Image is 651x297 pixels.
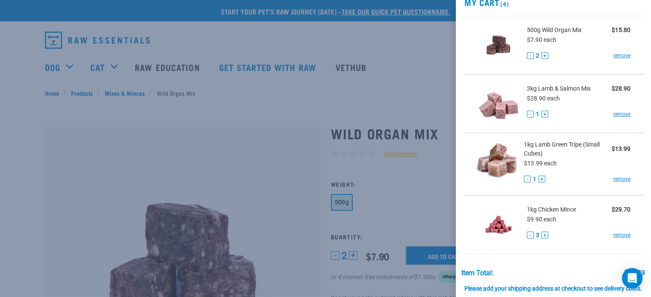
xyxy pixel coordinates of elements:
img: Wild Organ Mix [476,23,520,67]
span: 1 [536,110,539,119]
span: 2 [536,51,539,60]
button: + [541,52,548,59]
span: $9.90 each [527,216,556,223]
span: 1kg Chicken Mince [527,205,576,214]
span: $13.99 each [524,160,557,167]
button: - [527,232,534,238]
strong: $29.70 [612,206,630,213]
span: 3kg Lamb & Salmon Mix [527,84,591,93]
a: remove [613,110,630,118]
span: $7.90 each [527,36,556,43]
div: Please add your shipping address at checkout to see delivery costs. [461,277,645,292]
span: 1 [533,175,536,184]
span: (4) [499,2,509,5]
img: Lamb & Salmon Mix [476,82,520,126]
strong: $15.80 [612,26,630,33]
button: + [541,111,548,118]
a: remove [613,231,630,239]
div: Item Total: [461,269,493,277]
img: Lamb Green Tripe (Small Cubes) [476,140,517,184]
span: $28.90 each [527,95,560,102]
button: - [527,52,534,59]
span: 1kg Lamb Green Tripe (Small Cubes) [524,140,612,158]
span: 500g Wild Organ Mix [527,26,582,35]
a: remove [613,175,630,183]
a: remove [613,52,630,59]
div: Open Intercom Messenger [622,268,642,288]
button: - [524,176,531,182]
button: + [541,232,548,238]
strong: $13.99 [612,145,630,152]
img: Chicken Mince [476,203,520,247]
button: + [538,176,545,182]
span: 3 [536,231,539,240]
strong: $28.90 [612,85,630,92]
button: - [527,111,534,118]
